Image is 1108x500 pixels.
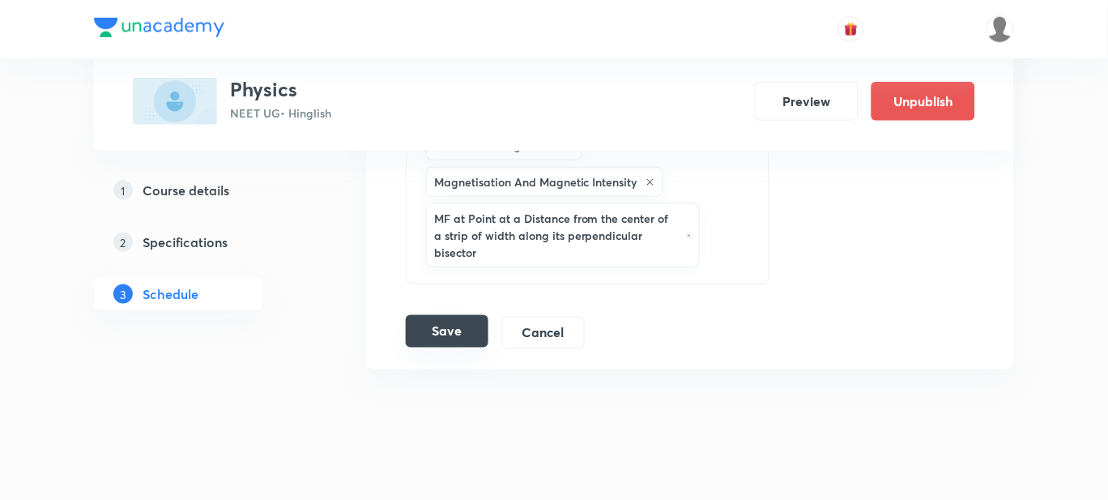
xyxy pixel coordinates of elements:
img: Company Logo [94,18,224,37]
a: 1Course details [94,174,314,207]
p: 3 [113,284,133,304]
p: 2 [113,233,133,252]
h5: Schedule [143,284,198,304]
h5: Specifications [143,233,228,252]
button: avatar [838,16,864,42]
button: Save [406,315,488,348]
a: Company Logo [94,18,224,41]
img: Aamir Yousuf [987,15,1014,43]
button: Unpublish [871,82,975,121]
h6: Magnetisation And Magnetic Intensity [434,173,637,190]
img: avatar [844,22,859,36]
img: 3B4E75B7-F3D9-4587-BF23-B883F1EAA1AB_plus.png [133,78,217,125]
button: Preview [755,82,859,121]
h3: Physics [230,78,331,101]
h5: Course details [143,181,229,200]
a: 2Specifications [94,226,314,259]
p: NEET UG • Hinglish [230,105,331,122]
button: Cancel [501,317,585,349]
p: 1 [113,181,133,200]
h6: MF at Point at a Distance from the center of a strip of width along its perpendicular bisector [434,210,679,261]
